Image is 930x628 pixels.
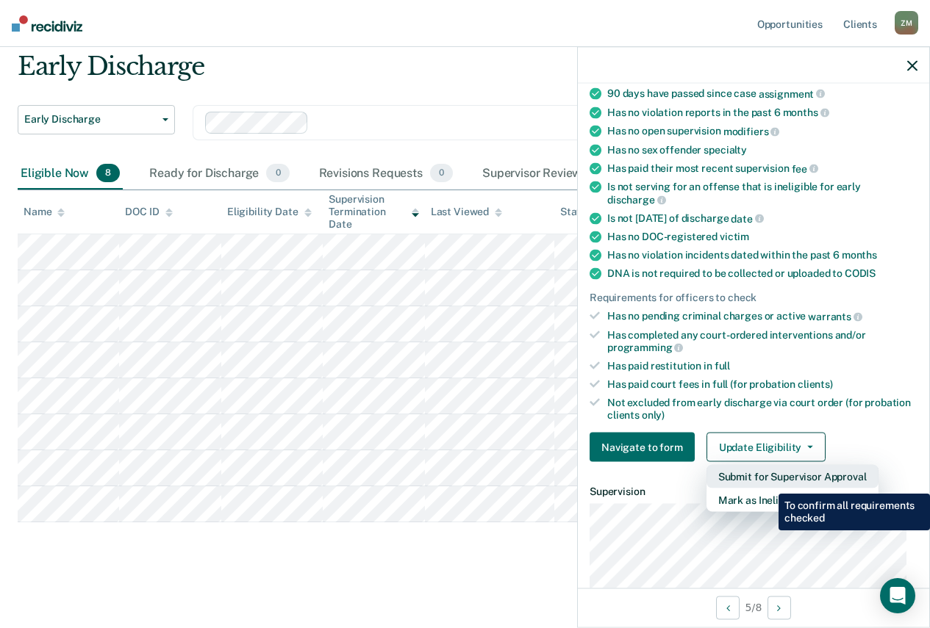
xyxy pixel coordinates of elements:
div: Is not serving for an offense that is ineligible for early [607,181,918,206]
span: programming [607,342,683,353]
span: fee [792,162,818,174]
div: Has no open supervision [607,125,918,138]
div: 5 / 8 [578,588,929,627]
div: Has paid court fees in full (for probation [607,378,918,390]
div: Has no DOC-registered [607,231,918,243]
span: 8 [96,164,120,183]
div: Open Intercom Messenger [880,578,915,613]
span: warrants [808,310,862,322]
a: Navigate to form link [590,433,701,462]
button: Update Eligibility [707,433,826,462]
div: Last Viewed [431,206,502,218]
div: DNA is not required to be collected or uploaded to [607,267,918,280]
button: Next Opportunity [768,596,791,619]
div: Requirements for officers to check [590,292,918,304]
div: Name [24,206,65,218]
div: DOC ID [125,206,172,218]
div: Has no violation reports in the past 6 [607,106,918,119]
div: Supervisor Review [479,158,614,190]
div: Has no pending criminal charges or active [607,310,918,323]
button: Submit for Supervisor Approval [707,465,879,488]
span: full [715,360,730,372]
div: Revisions Requests [316,158,456,190]
img: Recidiviz [12,15,82,32]
div: Has no violation incidents dated within the past 6 [607,249,918,261]
span: clients) [798,378,833,389]
div: Has paid their most recent supervision [607,162,918,175]
div: 90 days have passed since case [607,87,918,100]
div: Eligibility Date [227,206,312,218]
div: Has completed any court-ordered interventions and/or [607,328,918,353]
span: assignment [759,87,825,99]
div: Is not [DATE] of discharge [607,212,918,225]
span: only) [642,408,665,420]
div: Has paid restitution in [607,360,918,372]
div: Status [560,206,592,218]
span: date [731,212,763,224]
span: months [783,107,829,118]
span: 0 [430,164,453,183]
div: Early Discharge [18,51,855,93]
div: Supervision Termination Date [329,193,418,230]
div: Ready for Discharge [146,158,292,190]
button: Previous Opportunity [716,596,740,619]
span: 0 [266,164,289,183]
span: modifiers [723,125,780,137]
div: Has no sex offender [607,143,918,156]
div: Z M [895,11,918,35]
span: months [842,249,877,261]
dt: Supervision [590,486,918,498]
span: specialty [704,143,747,155]
div: Eligible Now [18,158,123,190]
span: victim [720,231,749,242]
span: discharge [607,193,666,205]
div: Not excluded from early discharge via court order (for probation clients [607,396,918,421]
span: Early Discharge [24,113,157,126]
span: CODIS [845,267,876,279]
button: Navigate to form [590,433,695,462]
button: Mark as Ineligible [707,488,879,512]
